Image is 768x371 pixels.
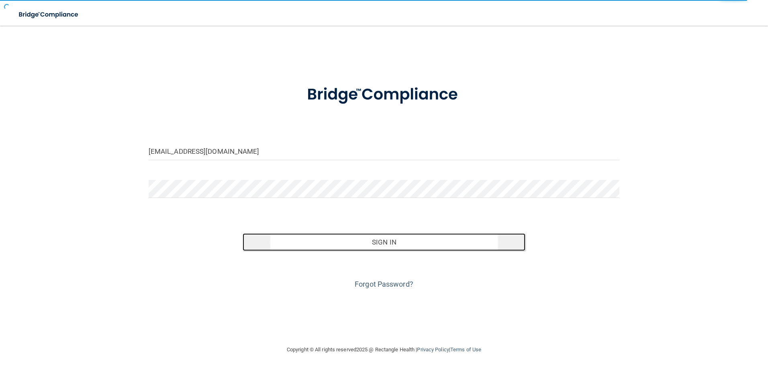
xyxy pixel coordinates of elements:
[243,233,525,251] button: Sign In
[355,280,413,288] a: Forgot Password?
[417,347,449,353] a: Privacy Policy
[290,74,478,116] img: bridge_compliance_login_screen.278c3ca4.svg
[237,337,531,363] div: Copyright © All rights reserved 2025 @ Rectangle Health | |
[450,347,481,353] a: Terms of Use
[12,6,86,23] img: bridge_compliance_login_screen.278c3ca4.svg
[149,142,620,160] input: Email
